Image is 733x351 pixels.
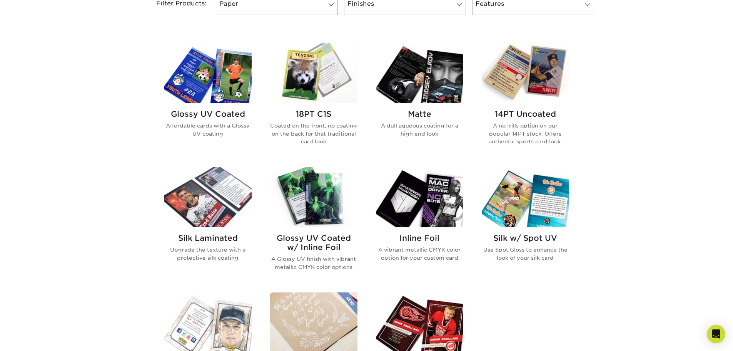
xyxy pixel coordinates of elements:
[270,233,357,252] h2: Glossy UV Coated w/ Inline Foil
[164,43,252,158] a: Glossy UV Coated Trading Cards Glossy UV Coated Affordable cards with a Glossy UV coating
[270,255,357,271] p: A Glossy UV finish with vibrant metallic CMYK color options
[376,43,463,158] a: Matte Trading Cards Matte A dull aqueous coating for a high end look
[164,43,252,103] img: Glossy UV Coated Trading Cards
[164,167,252,283] a: Silk Laminated Trading Cards Silk Laminated Upgrade the texture with a protective silk coating
[376,43,463,103] img: Matte Trading Cards
[376,246,463,262] p: A vibrant metallic CMYK color option for your custom card
[164,233,252,243] h2: Silk Laminated
[338,292,357,316] img: New Product
[270,167,357,227] img: Glossy UV Coated w/ Inline Foil Trading Cards
[482,43,569,158] a: 14PT Uncoated Trading Cards 14PT Uncoated A no frills option on our popular 14PT stock. Offers au...
[376,109,463,119] h2: Matte
[270,109,357,119] h2: 18PT C1S
[482,167,569,227] img: Silk w/ Spot UV Trading Cards
[376,122,463,138] p: A dull aqueous coating for a high end look
[164,246,252,262] p: Upgrade the texture with a protective silk coating
[376,233,463,243] h2: Inline Foil
[482,233,569,243] h2: Silk w/ Spot UV
[376,167,463,227] img: Inline Foil Trading Cards
[482,167,569,283] a: Silk w/ Spot UV Trading Cards Silk w/ Spot UV Use Spot Gloss to enhance the look of your silk card
[707,325,725,343] div: Open Intercom Messenger
[482,246,569,262] p: Use Spot Gloss to enhance the look of your silk card
[164,167,252,227] img: Silk Laminated Trading Cards
[482,109,569,119] h2: 14PT Uncoated
[164,122,252,138] p: Affordable cards with a Glossy UV coating
[270,167,357,283] a: Glossy UV Coated w/ Inline Foil Trading Cards Glossy UV Coated w/ Inline Foil A Glossy UV finish ...
[482,122,569,145] p: A no frills option on our popular 14PT stock. Offers authentic sports card look.
[482,43,569,103] img: 14PT Uncoated Trading Cards
[164,109,252,119] h2: Glossy UV Coated
[270,43,357,103] img: 18PT C1S Trading Cards
[270,43,357,158] a: 18PT C1S Trading Cards 18PT C1S Coated on the front, no coating on the back for that traditional ...
[270,122,357,145] p: Coated on the front, no coating on the back for that traditional card look
[376,167,463,283] a: Inline Foil Trading Cards Inline Foil A vibrant metallic CMYK color option for your custom card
